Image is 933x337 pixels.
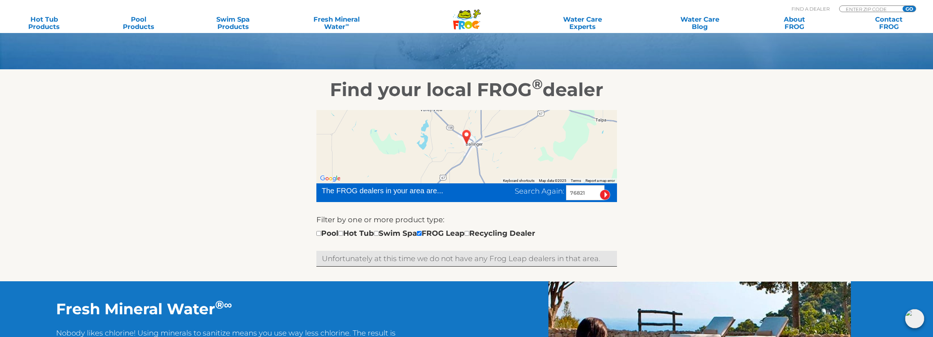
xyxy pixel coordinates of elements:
button: Keyboard shortcuts [503,178,535,183]
a: Water CareExperts [523,16,642,30]
div: The FROG dealers in your area are... [322,185,470,196]
h2: Fresh Mineral Water [56,300,411,318]
sup: ® [215,298,224,312]
sup: ∞ [345,22,349,28]
a: ContactFROG [852,16,926,30]
span: Map data ©2025 [539,179,566,183]
a: Terms (opens in new tab) [571,179,581,183]
p: Unfortunately at this time we do not have any Frog Leap dealers in that area. [322,253,611,264]
a: Fresh MineralWater∞ [291,16,383,30]
a: Hot TubProducts [7,16,81,30]
a: Report a map error [585,179,615,183]
input: Submit [600,190,610,200]
input: GO [903,6,916,12]
img: Google [318,174,342,183]
a: PoolProducts [102,16,175,30]
sup: ® [532,76,543,92]
img: openIcon [905,309,924,328]
label: Filter by one or more product type: [316,214,444,226]
div: BALLINGER, TX 76821 [458,127,475,147]
a: AboutFROG [758,16,831,30]
a: Water CareBlog [663,16,737,30]
a: Swim SpaProducts [196,16,269,30]
input: Zip Code Form [845,6,895,12]
span: Search Again: [515,187,564,195]
div: Pool Hot Tub Swim Spa FROG Leap Recycling Dealer [316,227,535,239]
h2: Find your local FROG dealer [241,79,692,101]
a: Open this area in Google Maps (opens a new window) [318,174,342,183]
sup: ∞ [224,298,232,312]
p: Find A Dealer [791,6,830,12]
